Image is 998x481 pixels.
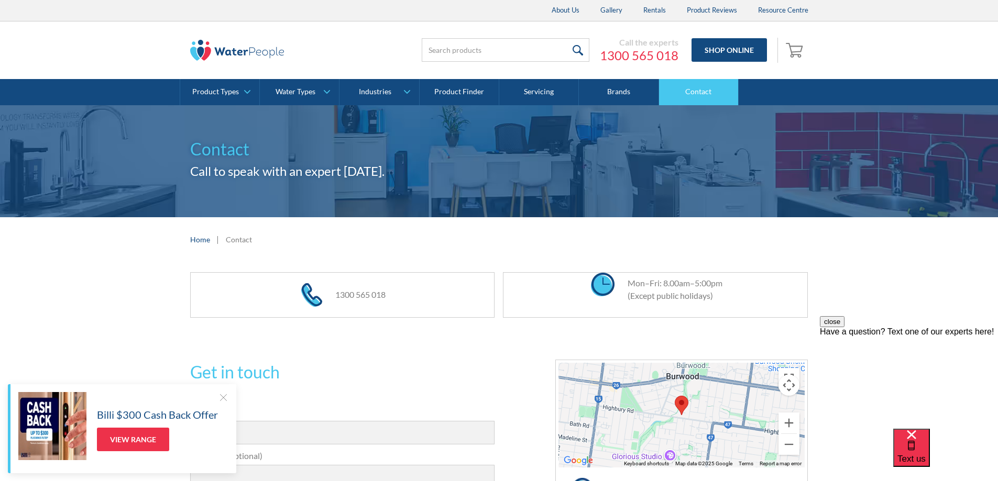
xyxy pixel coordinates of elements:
img: phone icon [301,283,322,307]
label: Company (optional) [190,450,495,462]
a: 1300 565 018 [600,48,678,63]
img: clock icon [591,273,615,296]
div: Mon–Fri: 8.00am–5:00pm (Except public holidays) [617,277,722,302]
a: Product Finder [420,79,499,105]
div: Map pin [675,396,688,415]
button: Keyboard shortcuts [624,460,669,467]
iframe: podium webchat widget bubble [893,429,998,481]
button: Zoom in [778,412,799,433]
a: Report a map error [760,461,802,466]
div: Water Types [276,87,315,96]
a: Shop Online [692,38,767,62]
h2: Call to speak with an expert [DATE]. [190,162,808,181]
a: Open this area in Google Maps (opens a new window) [561,454,596,467]
button: Map camera controls [778,375,799,396]
img: Google [561,454,596,467]
a: Servicing [499,79,579,105]
img: The Water People [190,40,284,61]
a: Terms (opens in new tab) [739,461,753,466]
div: Product Types [192,87,239,96]
div: Contact [226,234,252,245]
div: Industries [359,87,391,96]
button: Zoom out [778,434,799,455]
h2: Get in touch [190,360,495,385]
button: Toggle fullscreen view [778,368,799,389]
iframe: podium webchat widget prompt [820,316,998,442]
input: Search products [422,38,589,62]
a: View Range [97,428,169,451]
a: Brands [579,79,659,105]
a: Home [190,234,210,245]
a: Water Types [260,79,339,105]
a: 1300 565 018 [335,289,386,299]
img: shopping cart [786,41,806,58]
span: Map data ©2025 Google [675,461,732,466]
a: Contact [659,79,739,105]
a: Open empty cart [783,38,808,63]
a: Product Types [180,79,259,105]
img: Billi $300 Cash Back Offer [18,392,86,460]
div: | [215,233,221,245]
h1: Contact [190,137,808,162]
div: Call the experts [600,37,678,48]
a: Industries [339,79,419,105]
h5: Billi $300 Cash Back Offer [97,407,218,422]
label: Name [190,406,495,418]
